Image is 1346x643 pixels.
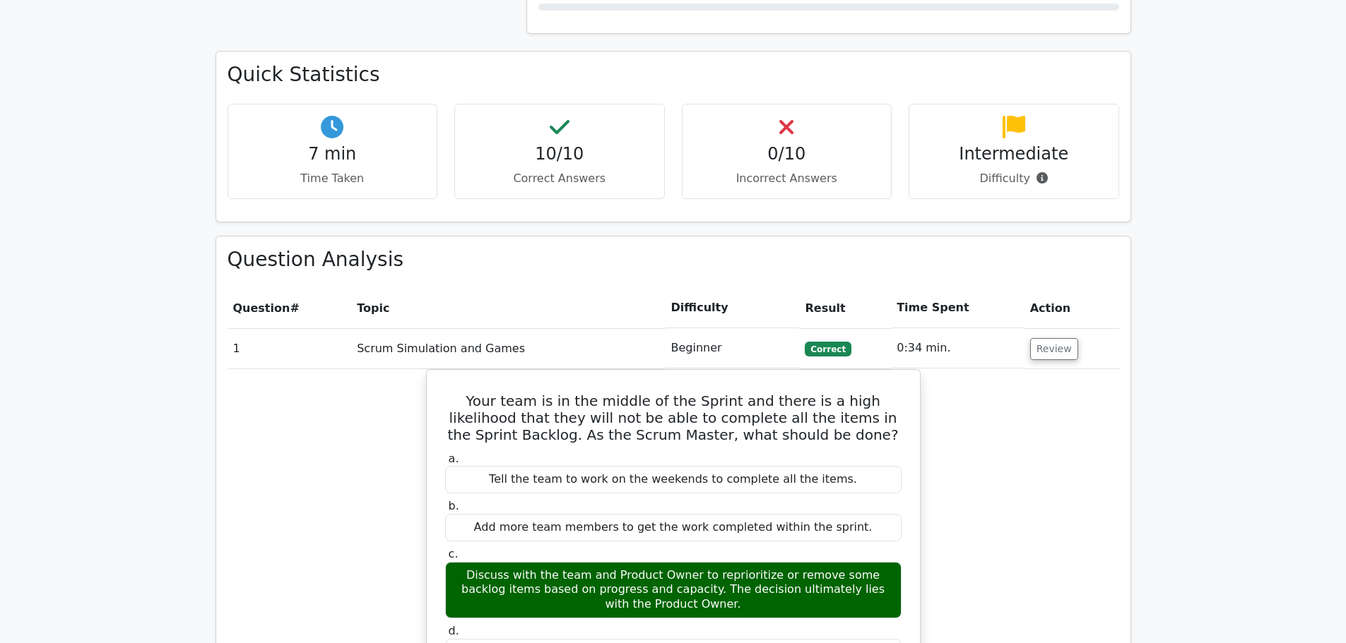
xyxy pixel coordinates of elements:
[891,288,1025,328] th: Time Spent
[240,144,426,164] h4: 7 min
[449,452,459,465] span: a.
[466,144,653,164] h4: 10/10
[228,328,352,368] td: 1
[228,63,1119,87] h3: Quick Statistics
[891,328,1025,368] td: 0:34 min.
[445,466,902,493] div: Tell the team to work on the weekends to complete all the items.
[449,547,459,560] span: c.
[228,288,352,328] th: #
[1030,338,1078,360] button: Review
[921,170,1107,187] p: Difficulty
[799,288,891,328] th: Result
[233,301,290,315] span: Question
[444,392,903,443] h5: Your team is in the middle of the Sprint and there is a high likelihood that they will not be abl...
[666,328,800,368] td: Beginner
[805,342,851,356] span: Correct
[921,144,1107,164] h4: Intermediate
[466,170,653,187] p: Correct Answers
[1025,288,1119,328] th: Action
[694,144,880,164] h4: 0/10
[666,288,800,328] th: Difficulty
[445,562,902,618] div: Discuss with the team and Product Owner to reprioritize or remove some backlog items based on pro...
[351,288,665,328] th: Topic
[240,170,426,187] p: Time Taken
[228,248,1119,272] h3: Question Analysis
[449,624,459,637] span: d.
[449,499,459,512] span: b.
[694,170,880,187] p: Incorrect Answers
[351,328,665,368] td: Scrum Simulation and Games
[445,514,902,541] div: Add more team members to get the work completed within the sprint.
